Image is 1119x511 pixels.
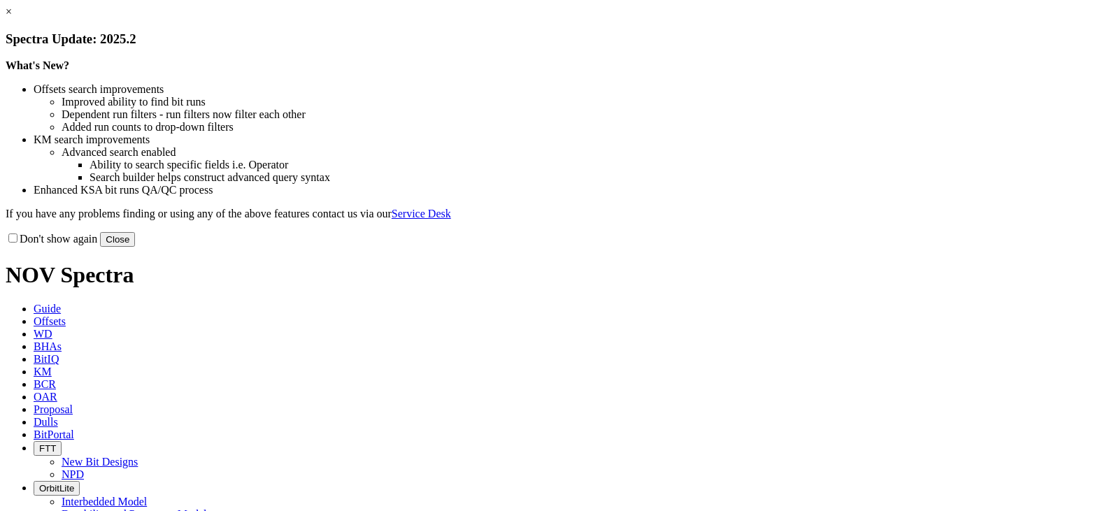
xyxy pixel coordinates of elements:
[6,262,1113,288] h1: NOV Spectra
[34,315,66,327] span: Offsets
[34,416,58,428] span: Dulls
[62,456,138,468] a: New Bit Designs
[34,184,1113,196] li: Enhanced KSA bit runs QA/QC process
[39,443,56,454] span: FTT
[90,159,1113,171] li: Ability to search specific fields i.e. Operator
[62,108,1113,121] li: Dependent run filters - run filters now filter each other
[34,353,59,365] span: BitIQ
[62,96,1113,108] li: Improved ability to find bit runs
[6,6,12,17] a: ×
[62,496,147,508] a: Interbedded Model
[392,208,451,219] a: Service Desk
[6,208,1113,220] p: If you have any problems finding or using any of the above features contact us via our
[90,171,1113,184] li: Search builder helps construct advanced query syntax
[34,340,62,352] span: BHAs
[34,391,57,403] span: OAR
[39,483,74,494] span: OrbitLite
[34,366,52,377] span: KM
[62,121,1113,134] li: Added run counts to drop-down filters
[8,233,17,243] input: Don't show again
[34,328,52,340] span: WD
[34,134,1113,146] li: KM search improvements
[6,31,1113,47] h3: Spectra Update: 2025.2
[62,468,84,480] a: NPD
[6,59,69,71] strong: What's New?
[6,233,97,245] label: Don't show again
[34,403,73,415] span: Proposal
[34,83,1113,96] li: Offsets search improvements
[34,378,56,390] span: BCR
[34,429,74,440] span: BitPortal
[100,232,135,247] button: Close
[62,146,1113,159] li: Advanced search enabled
[34,303,61,315] span: Guide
